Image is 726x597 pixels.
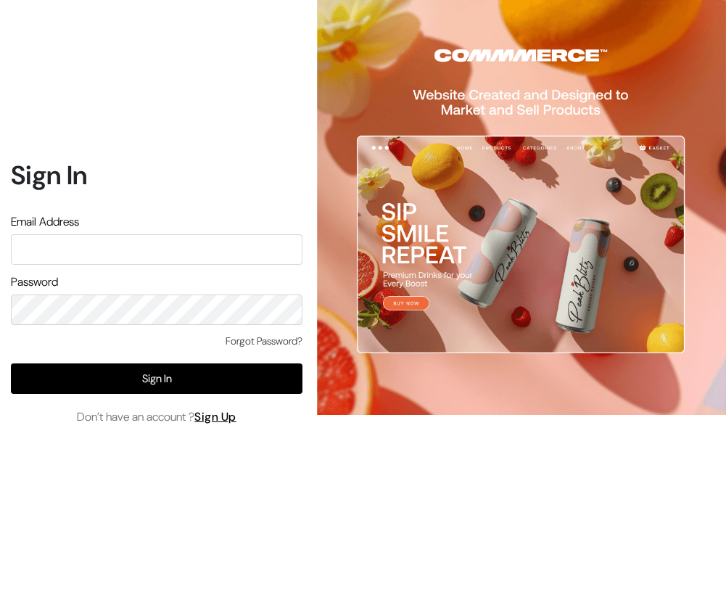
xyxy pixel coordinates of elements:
[11,273,58,291] label: Password
[77,408,236,426] span: Don’t have an account ?
[226,334,302,349] a: Forgot Password?
[11,160,302,191] h1: Sign In
[11,213,79,231] label: Email Address
[11,363,302,394] button: Sign In
[194,409,236,424] a: Sign Up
